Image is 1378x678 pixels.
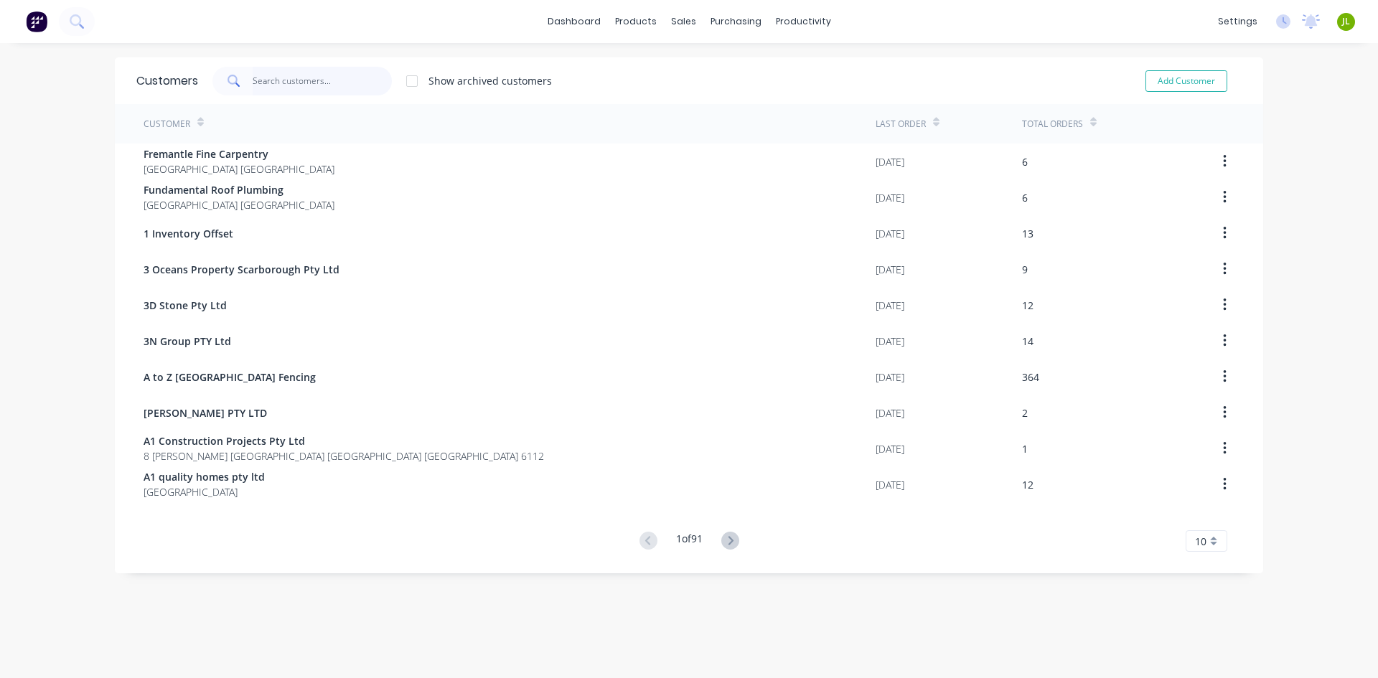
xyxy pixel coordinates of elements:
[876,334,904,349] div: [DATE]
[876,226,904,241] div: [DATE]
[253,67,393,95] input: Search customers...
[144,405,267,420] span: [PERSON_NAME] PTY LTD
[144,433,544,448] span: A1 Construction Projects Pty Ltd
[703,11,769,32] div: purchasing
[876,369,904,385] div: [DATE]
[608,11,664,32] div: products
[1022,190,1028,205] div: 6
[144,484,265,499] span: [GEOGRAPHIC_DATA]
[1195,534,1206,549] span: 10
[1022,262,1028,277] div: 9
[144,262,339,277] span: 3 Oceans Property Scarborough Pty Ltd
[144,369,316,385] span: A to Z [GEOGRAPHIC_DATA] Fencing
[540,11,608,32] a: dashboard
[1022,334,1033,349] div: 14
[664,11,703,32] div: sales
[144,161,334,176] span: [GEOGRAPHIC_DATA] [GEOGRAPHIC_DATA]
[876,154,904,169] div: [DATE]
[144,469,265,484] span: A1 quality homes pty ltd
[876,262,904,277] div: [DATE]
[876,477,904,492] div: [DATE]
[1022,154,1028,169] div: 6
[1022,226,1033,241] div: 13
[144,334,231,349] span: 3N Group PTY Ltd
[1145,70,1227,92] button: Add Customer
[26,11,47,32] img: Factory
[676,531,703,552] div: 1 of 91
[144,182,334,197] span: Fundamental Roof Plumbing
[1022,369,1039,385] div: 364
[1211,11,1265,32] div: settings
[428,73,552,88] div: Show archived customers
[876,298,904,313] div: [DATE]
[1022,405,1028,420] div: 2
[876,441,904,456] div: [DATE]
[144,226,233,241] span: 1 Inventory Offset
[1342,15,1350,28] span: JL
[876,405,904,420] div: [DATE]
[144,448,544,463] span: 8 [PERSON_NAME] [GEOGRAPHIC_DATA] [GEOGRAPHIC_DATA] [GEOGRAPHIC_DATA] 6112
[144,118,190,131] div: Customer
[1022,477,1033,492] div: 12
[144,298,227,313] span: 3D Stone Pty Ltd
[136,72,198,90] div: Customers
[1022,441,1028,456] div: 1
[769,11,838,32] div: productivity
[1022,118,1083,131] div: Total Orders
[1022,298,1033,313] div: 12
[876,118,926,131] div: Last Order
[876,190,904,205] div: [DATE]
[144,197,334,212] span: [GEOGRAPHIC_DATA] [GEOGRAPHIC_DATA]
[144,146,334,161] span: Fremantle Fine Carpentry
